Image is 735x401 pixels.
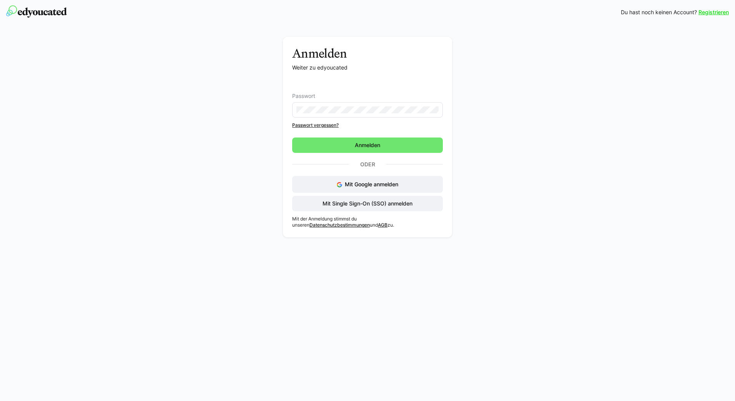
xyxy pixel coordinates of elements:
span: Mit Single Sign-On (SSO) anmelden [321,200,414,207]
button: Mit Google anmelden [292,176,443,193]
span: Du hast noch keinen Account? [621,8,697,16]
a: AGB [378,222,387,228]
h3: Anmelden [292,46,443,61]
span: Passwort [292,93,315,99]
button: Anmelden [292,138,443,153]
button: Mit Single Sign-On (SSO) anmelden [292,196,443,211]
p: Mit der Anmeldung stimmst du unseren und zu. [292,216,443,228]
a: Datenschutzbestimmungen [309,222,370,228]
a: Registrieren [698,8,729,16]
span: Anmelden [354,141,381,149]
p: Oder [349,159,386,170]
a: Passwort vergessen? [292,122,443,128]
span: Mit Google anmelden [345,181,398,187]
p: Weiter zu edyoucated [292,64,443,71]
img: edyoucated [6,5,67,18]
